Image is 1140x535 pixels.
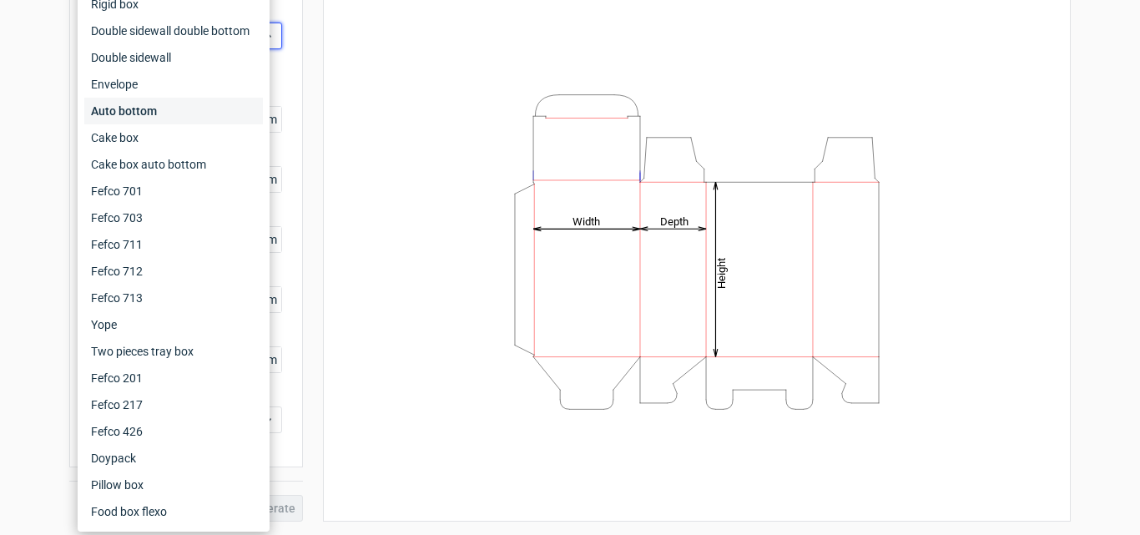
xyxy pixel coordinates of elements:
div: Auto bottom [84,98,263,124]
tspan: Height [715,257,728,288]
div: Cake box [84,124,263,151]
div: Fefco 703 [84,204,263,231]
div: Fefco 712 [84,258,263,285]
div: Doypack [84,445,263,472]
div: Fefco 711 [84,231,263,258]
div: Two pieces tray box [84,338,263,365]
div: Double sidewall [84,44,263,71]
div: Pillow box [84,472,263,498]
div: Fefco 713 [84,285,263,311]
tspan: Depth [660,215,689,227]
tspan: Width [573,215,600,227]
div: Fefco 426 [84,418,263,445]
div: Fefco 201 [84,365,263,391]
div: Food box flexo [84,498,263,525]
div: Cake box auto bottom [84,151,263,178]
div: Yope [84,311,263,338]
div: Fefco 217 [84,391,263,418]
div: Fefco 701 [84,178,263,204]
div: Envelope [84,71,263,98]
div: Double sidewall double bottom [84,18,263,44]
